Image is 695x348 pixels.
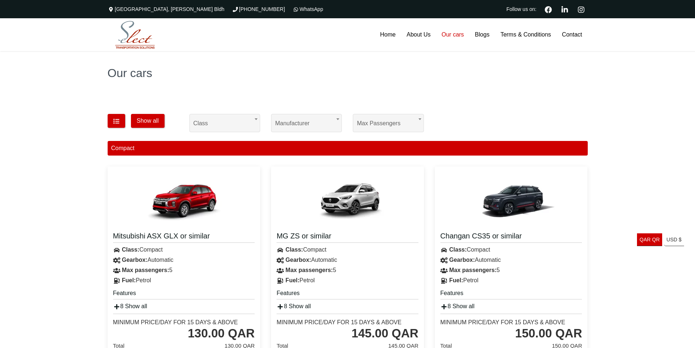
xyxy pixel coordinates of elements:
[542,5,555,13] a: Facebook
[277,319,401,326] div: Minimum Price/Day for 15 days & Above
[435,255,588,265] div: Automatic
[449,246,467,253] strong: Class:
[292,6,323,12] a: WhatsApp
[188,326,255,341] div: 130.00 QAR
[140,172,228,227] img: Mitsubishi ASX GLX or similar
[232,6,285,12] a: [PHONE_NUMBER]
[440,231,582,243] a: Changan CS35 or similar
[277,231,418,243] a: MG ZS or similar
[286,277,300,283] strong: Fuel:
[286,257,311,263] strong: Gearbox:
[122,277,136,283] strong: Fuel:
[575,5,588,13] a: Instagram
[271,114,342,132] span: Manufacturer
[559,5,571,13] a: Linkedin
[470,18,495,51] a: Blogs
[351,326,418,341] div: 145.00 QAR
[193,114,256,133] span: Class
[449,277,463,283] strong: Fuel:
[515,326,582,341] div: 150.00 QAR
[275,114,338,133] span: Manufacturer
[353,114,424,132] span: Max passengers
[375,18,401,51] a: Home
[440,303,475,309] a: 8 Show all
[108,245,260,255] div: Compact
[108,67,588,79] h1: Our cars
[449,257,475,263] strong: Gearbox:
[189,114,260,132] span: Class
[122,246,139,253] strong: Class:
[277,303,311,309] a: 8 Show all
[108,275,260,286] div: Petrol
[449,267,497,273] strong: Max passengers:
[109,19,161,51] img: Select Rent a Car
[440,289,582,299] h5: Features
[286,267,333,273] strong: Max passengers:
[357,114,420,133] span: Max passengers
[108,255,260,265] div: Automatic
[440,319,565,326] div: Minimum Price/Day for 15 days & Above
[271,265,424,275] div: 5
[122,267,169,273] strong: Max passengers:
[131,114,165,128] button: Show all
[113,289,255,299] h5: Features
[271,255,424,265] div: Automatic
[435,245,588,255] div: Compact
[108,265,260,275] div: 5
[286,246,303,253] strong: Class:
[113,319,238,326] div: Minimum Price/Day for 15 days & Above
[122,257,147,263] strong: Gearbox:
[436,18,469,51] a: Our cars
[304,172,391,227] img: MG ZS or similar
[556,18,587,51] a: Contact
[113,231,255,243] a: Mitsubishi ASX GLX or similar
[664,233,684,246] a: USD $
[277,289,418,299] h5: Features
[495,18,557,51] a: Terms & Conditions
[435,275,588,286] div: Petrol
[271,245,424,255] div: Compact
[637,233,662,246] a: QAR QR
[467,172,555,227] img: Changan CS35 or similar
[108,141,588,156] div: Compact
[113,303,147,309] a: 8 Show all
[401,18,436,51] a: About Us
[435,265,588,275] div: 5
[271,275,424,286] div: Petrol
